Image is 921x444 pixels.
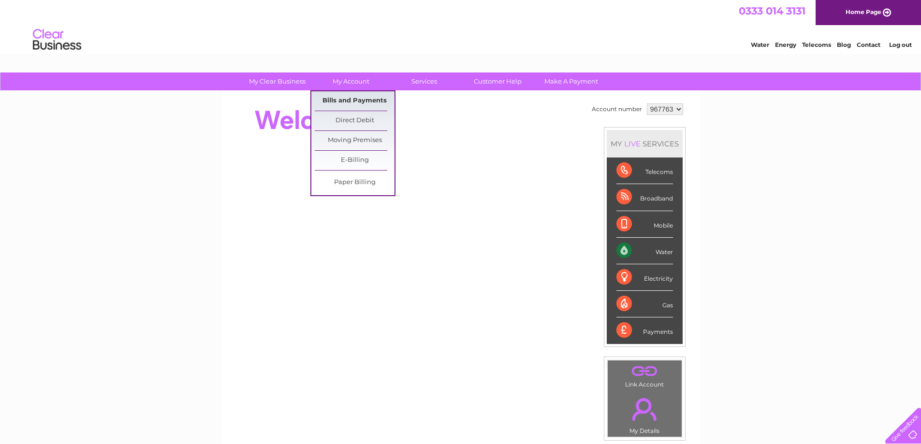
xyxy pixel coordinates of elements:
[315,111,395,130] a: Direct Debit
[751,41,769,48] a: Water
[315,91,395,111] a: Bills and Payments
[775,41,796,48] a: Energy
[233,5,689,47] div: Clear Business is a trading name of Verastar Limited (registered in [GEOGRAPHIC_DATA] No. 3667643...
[531,72,611,90] a: Make A Payment
[616,264,673,291] div: Electricity
[311,72,391,90] a: My Account
[32,25,82,55] img: logo.png
[622,139,643,148] div: LIVE
[616,238,673,264] div: Water
[607,360,682,390] td: Link Account
[384,72,464,90] a: Services
[739,5,805,17] a: 0333 014 3131
[802,41,831,48] a: Telecoms
[607,390,682,437] td: My Details
[607,130,683,158] div: MY SERVICES
[837,41,851,48] a: Blog
[315,173,395,192] a: Paper Billing
[889,41,912,48] a: Log out
[616,291,673,317] div: Gas
[610,392,679,426] a: .
[458,72,538,90] a: Customer Help
[616,317,673,344] div: Payments
[237,72,317,90] a: My Clear Business
[315,131,395,150] a: Moving Premises
[315,151,395,170] a: E-Billing
[857,41,880,48] a: Contact
[589,101,644,117] td: Account number
[616,184,673,211] div: Broadband
[616,158,673,184] div: Telecoms
[610,363,679,380] a: .
[616,211,673,238] div: Mobile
